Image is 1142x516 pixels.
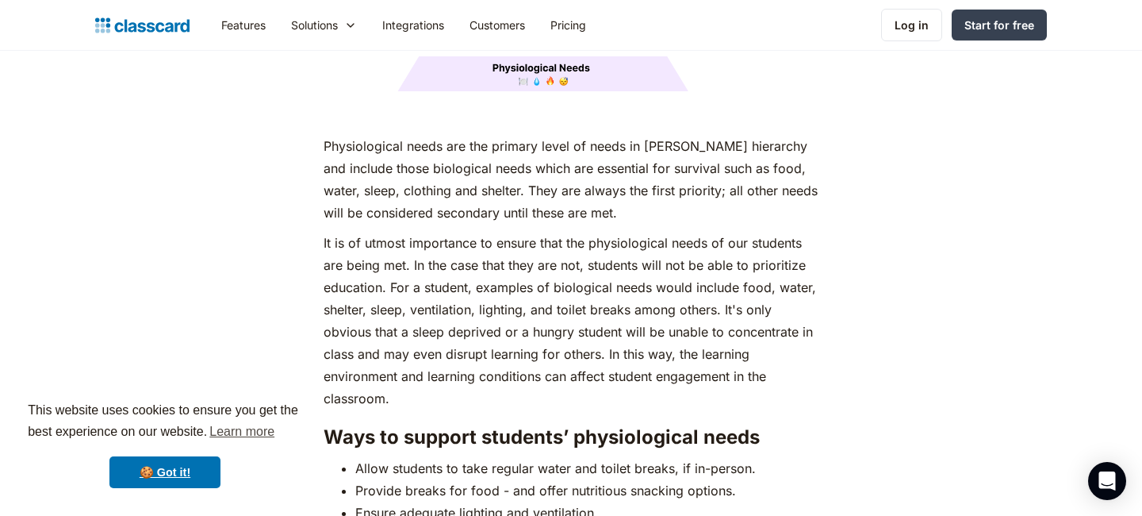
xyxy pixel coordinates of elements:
p: ‍ [324,105,818,127]
div: Start for free [964,17,1034,33]
a: Features [209,7,278,43]
div: Solutions [291,17,338,33]
div: Solutions [278,7,370,43]
a: Integrations [370,7,457,43]
a: dismiss cookie message [109,456,220,488]
div: Open Intercom Messenger [1088,462,1126,500]
a: Start for free [952,10,1047,40]
span: This website uses cookies to ensure you get the best experience on our website. [28,401,302,444]
a: home [95,14,190,37]
li: Allow students to take regular water and toilet breaks, if in-person. [355,457,818,479]
p: Physiological needs are the primary level of needs in [PERSON_NAME] hierarchy and include those b... [324,135,818,224]
div: cookieconsent [13,386,317,503]
a: learn more about cookies [207,420,277,444]
li: Provide breaks for food - and offer nutritious snacking options. [355,479,818,502]
a: Pricing [538,7,599,43]
a: Log in [881,9,942,41]
a: Customers [457,7,538,43]
p: It is of utmost importance to ensure that the physiological needs of our students are being met. ... [324,232,818,410]
div: Log in [895,17,929,33]
h3: Ways to support students’ physiological needs [324,426,818,449]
